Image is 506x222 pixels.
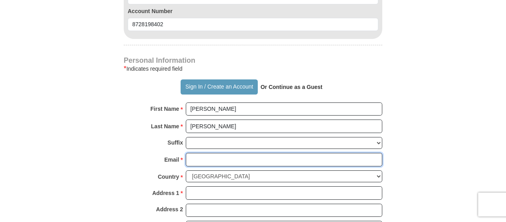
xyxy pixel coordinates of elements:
strong: Or Continue as a Guest [261,84,323,90]
strong: Suffix [167,137,183,148]
strong: Address 1 [152,187,179,199]
strong: Address 2 [156,204,183,215]
div: Indicates required field [124,64,382,73]
label: Account Number [128,7,378,15]
strong: First Name [150,103,179,114]
button: Sign In / Create an Account [181,79,257,95]
h4: Personal Information [124,57,382,64]
strong: Last Name [151,121,179,132]
strong: Email [164,154,179,165]
strong: Country [158,171,179,182]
